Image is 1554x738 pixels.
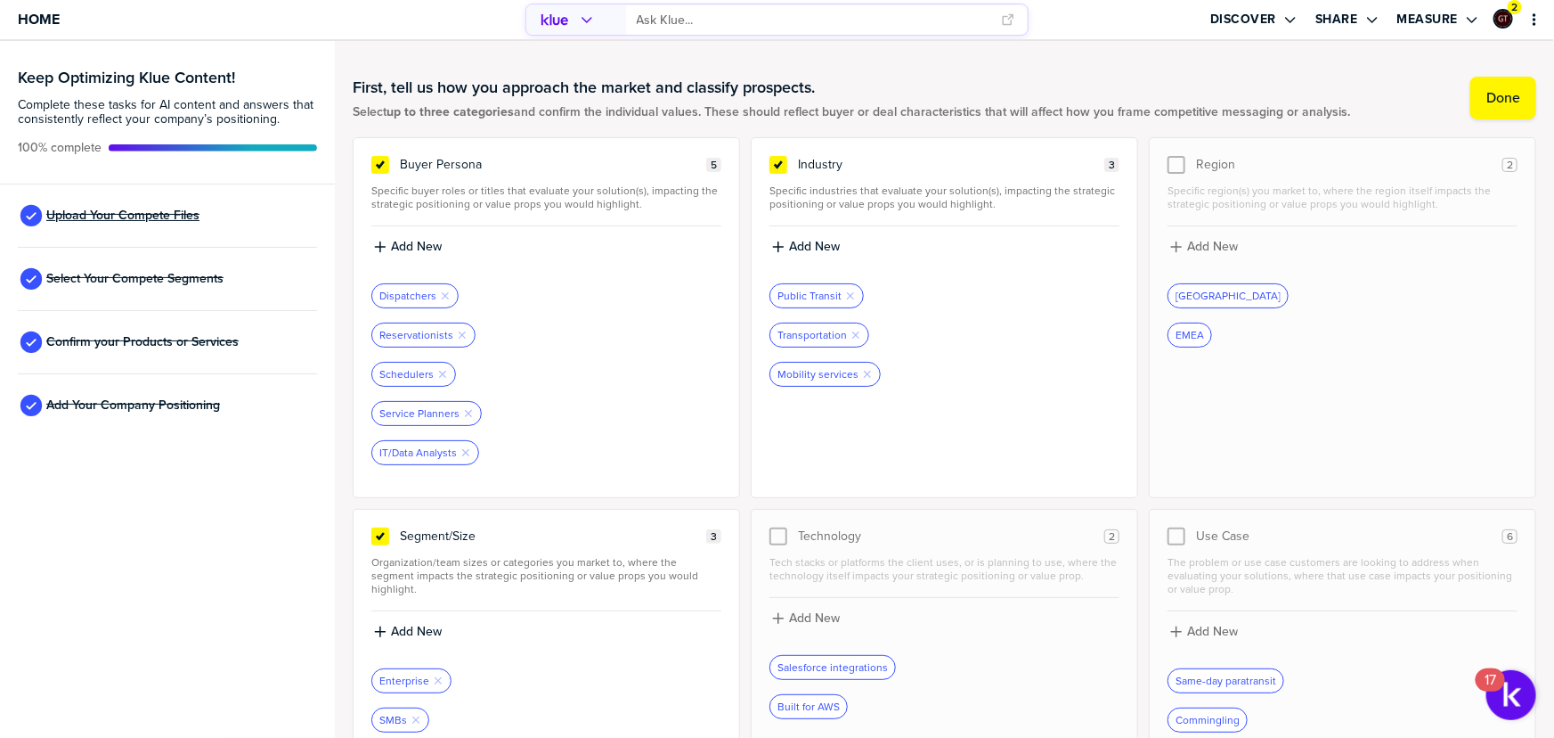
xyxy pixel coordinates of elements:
span: Use Case [1196,529,1249,544]
button: Add New [371,237,721,257]
span: Buyer Persona [400,158,482,172]
span: 2 [1507,159,1513,172]
label: Add New [1187,624,1238,640]
button: Remove Tag [845,291,856,301]
h3: Keep Optimizing Klue Content! [18,70,317,86]
strong: up to three categories [386,102,514,121]
button: Remove Tag [457,330,468,340]
span: Specific region(s) you market to, where the region itself impacts the strategic positioning or va... [1168,184,1517,211]
span: 2 [1109,530,1115,544]
div: 17 [1485,680,1496,703]
button: Remove Tag [437,369,448,380]
label: Done [1486,89,1520,107]
span: 6 [1507,530,1513,544]
span: Segment/Size [400,529,476,544]
span: Confirm your Products or Services [46,335,239,349]
span: Technology [798,529,861,544]
label: Add New [391,624,442,640]
span: Upload Your Compete Files [46,209,199,223]
label: Discover [1210,12,1276,28]
button: Remove Tag [411,715,421,726]
button: Open Resource Center, 17 new notifications [1486,670,1536,720]
button: Add New [1168,237,1517,257]
span: Specific buyer roles or titles that evaluate your solution(s), impacting the strategic positionin... [371,184,721,211]
span: Region [1196,158,1235,172]
span: Complete these tasks for AI content and answers that consistently reflect your company’s position... [18,98,317,127]
label: Measure [1397,12,1459,28]
button: Remove Tag [463,408,474,419]
span: 3 [1109,159,1115,172]
a: Edit Profile [1492,7,1515,30]
span: Add Your Company Positioning [46,398,220,413]
button: Add New [371,622,721,642]
button: Remove Tag [460,447,471,458]
button: Done [1470,77,1536,119]
span: 5 [711,159,717,172]
button: Add New [769,237,1119,257]
span: Select and confirm the individual values. These should reflect buyer or deal characteristics that... [353,105,1350,119]
div: Graham Tutti [1493,9,1513,29]
h1: First, tell us how you approach the market and classify prospects. [353,77,1350,98]
span: The problem or use case customers are looking to address when evaluating your solutions, where th... [1168,556,1517,596]
button: Add New [769,609,1119,628]
span: Select Your Compete Segments [46,272,224,286]
span: Specific industries that evaluate your solution(s), impacting the strategic positioning or value ... [769,184,1119,211]
label: Add New [1187,239,1238,255]
label: Add New [391,239,442,255]
button: Remove Tag [440,291,451,301]
span: 3 [711,530,717,544]
button: Remove Tag [433,676,443,686]
span: Active [18,141,102,155]
button: Add New [1168,622,1517,642]
span: Tech stacks or platforms the client uses, or is planning to use, where the technology itself impa... [769,556,1119,583]
span: Industry [798,158,842,172]
img: ee1355cada6433fc92aa15fbfe4afd43-sml.png [1495,11,1511,27]
label: Share [1315,12,1358,28]
input: Ask Klue... [637,5,991,35]
button: Remove Tag [850,330,861,340]
label: Add New [789,239,840,255]
label: Add New [789,611,840,627]
span: Home [18,12,60,27]
button: Remove Tag [862,369,873,380]
span: Organization/team sizes or categories you market to, where the segment impacts the strategic posi... [371,556,721,596]
span: 2 [1512,1,1518,14]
